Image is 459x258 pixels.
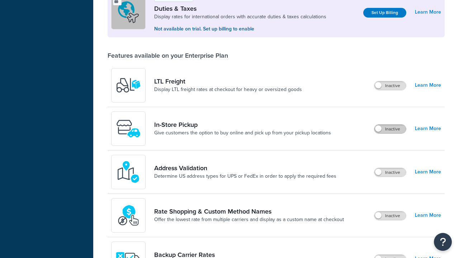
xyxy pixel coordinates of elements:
img: icon-duo-feat-rate-shopping-ecdd8bed.png [116,203,141,228]
label: Inactive [374,125,406,133]
label: Inactive [374,81,406,90]
a: Learn More [415,80,441,90]
img: kIG8fy0lQAAAABJRU5ErkJggg== [116,159,141,185]
a: Learn More [415,210,441,220]
label: Inactive [374,168,406,177]
p: Not available on trial. Set up billing to enable [154,25,326,33]
label: Inactive [374,211,406,220]
img: y79ZsPf0fXUFUhFXDzUgf+ktZg5F2+ohG75+v3d2s1D9TjoU8PiyCIluIjV41seZevKCRuEjTPPOKHJsQcmKCXGdfprl3L4q7... [116,73,141,98]
a: Rate Shopping & Custom Method Names [154,207,344,215]
a: Give customers the option to buy online and pick up from your pickup locations [154,129,331,137]
button: Open Resource Center [434,233,452,251]
a: Display LTL freight rates at checkout for heavy or oversized goods [154,86,302,93]
a: Learn More [415,124,441,134]
a: LTL Freight [154,77,302,85]
a: Set Up Billing [363,8,406,18]
a: Address Validation [154,164,336,172]
a: Offer the lowest rate from multiple carriers and display as a custom name at checkout [154,216,344,223]
a: Display rates for international orders with accurate duties & taxes calculations [154,13,326,20]
a: Determine US address types for UPS or FedEx in order to apply the required fees [154,173,336,180]
a: In-Store Pickup [154,121,331,129]
div: Features available on your Enterprise Plan [108,52,228,59]
img: wfgcfpwTIucLEAAAAASUVORK5CYII= [116,116,141,141]
a: Learn More [415,167,441,177]
a: Duties & Taxes [154,5,326,13]
a: Learn More [415,7,441,17]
